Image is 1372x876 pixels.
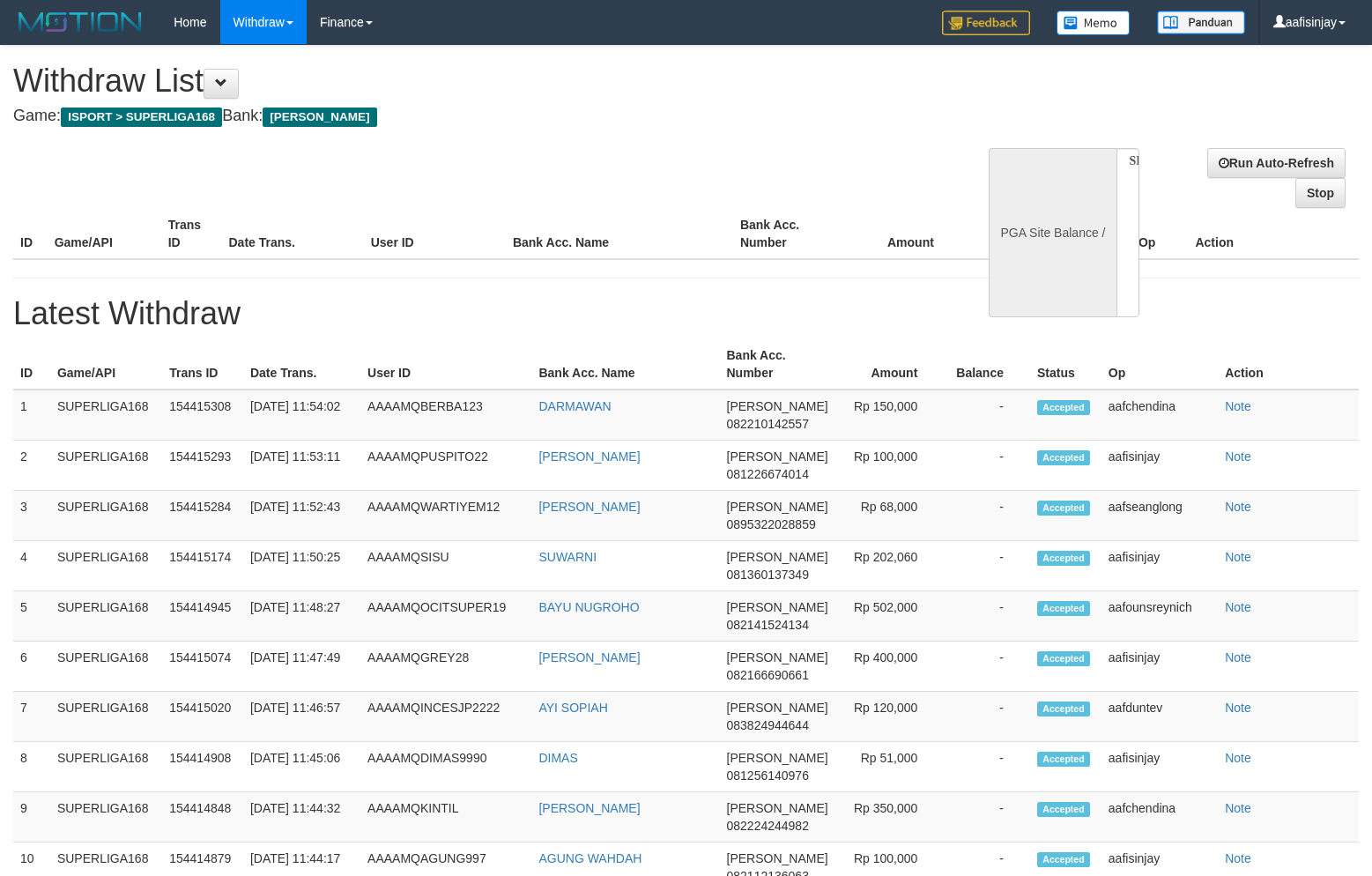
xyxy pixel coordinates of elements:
[506,209,733,259] th: Bank Acc. Name
[50,541,162,591] td: SUPERLIGA168
[1225,701,1251,715] a: Note
[1225,851,1251,865] a: Note
[50,692,162,742] td: SUPERLIGA168
[727,417,809,431] span: 082210142557
[1037,752,1090,767] span: Accepted
[727,517,816,531] span: 0895322028859
[720,339,843,390] th: Bank Acc. Number
[1225,399,1251,413] a: Note
[13,441,50,491] td: 2
[842,491,944,541] td: Rp 68,000
[1207,148,1346,178] a: Run Auto-Refresh
[1131,209,1188,259] th: Op
[360,339,531,390] th: User ID
[727,751,828,765] span: [PERSON_NAME]
[50,642,162,692] td: SUPERLIGA168
[1037,802,1090,817] span: Accepted
[1037,601,1090,616] span: Accepted
[842,441,944,491] td: Rp 100,000
[162,692,243,742] td: 154415020
[727,650,828,664] span: [PERSON_NAME]
[243,792,360,843] td: [DATE] 11:44:32
[944,339,1030,390] th: Balance
[1037,501,1090,516] span: Accepted
[538,851,642,865] a: AGUNG WAHDAH
[944,692,1030,742] td: -
[50,792,162,843] td: SUPERLIGA168
[1225,550,1251,564] a: Note
[243,491,360,541] td: [DATE] 11:52:43
[162,390,243,441] td: 154415308
[1101,441,1218,491] td: aafisinjay
[727,701,828,715] span: [PERSON_NAME]
[50,441,162,491] td: SUPERLIGA168
[13,209,48,259] th: ID
[727,801,828,815] span: [PERSON_NAME]
[50,339,162,390] th: Game/API
[13,339,50,390] th: ID
[243,339,360,390] th: Date Trans.
[360,792,531,843] td: AAAAMQKINTIL
[50,491,162,541] td: SUPERLIGA168
[727,550,828,564] span: [PERSON_NAME]
[942,11,1030,35] img: Feedback.jpg
[1218,339,1359,390] th: Action
[162,491,243,541] td: 154415284
[944,642,1030,692] td: -
[243,642,360,692] td: [DATE] 11:47:49
[727,819,809,833] span: 082224244982
[162,541,243,591] td: 154415174
[538,751,577,765] a: DIMAS
[13,63,897,99] h1: Withdraw List
[727,768,809,783] span: 081256140976
[538,650,640,664] a: [PERSON_NAME]
[842,792,944,843] td: Rp 350,000
[360,390,531,441] td: AAAAMQBERBA123
[1101,339,1218,390] th: Op
[944,591,1030,642] td: -
[538,600,639,614] a: BAYU NUGROHO
[1101,792,1218,843] td: aafchendina
[13,792,50,843] td: 9
[847,209,960,259] th: Amount
[538,801,640,815] a: [PERSON_NAME]
[1037,651,1090,666] span: Accepted
[162,792,243,843] td: 154414848
[61,108,222,127] span: ISPORT > SUPERLIGA168
[243,692,360,742] td: [DATE] 11:46:57
[162,339,243,390] th: Trans ID
[733,209,847,259] th: Bank Acc. Number
[360,541,531,591] td: AAAAMQSISU
[360,441,531,491] td: AAAAMQPUSPITO22
[1037,450,1090,465] span: Accepted
[531,339,719,390] th: Bank Acc. Name
[360,742,531,792] td: AAAAMQDIMAS9990
[538,550,597,564] a: SUWARNI
[1037,702,1090,716] span: Accepted
[162,742,243,792] td: 154414908
[944,441,1030,491] td: -
[727,449,828,464] span: [PERSON_NAME]
[944,792,1030,843] td: -
[1225,500,1251,514] a: Note
[727,851,828,865] span: [PERSON_NAME]
[263,108,376,127] span: [PERSON_NAME]
[1225,801,1251,815] a: Note
[727,500,828,514] span: [PERSON_NAME]
[944,390,1030,441] td: -
[243,390,360,441] td: [DATE] 11:54:02
[1101,541,1218,591] td: aafisinjay
[1037,551,1090,566] span: Accepted
[161,209,222,259] th: Trans ID
[842,390,944,441] td: Rp 150,000
[364,209,506,259] th: User ID
[221,209,363,259] th: Date Trans.
[50,390,162,441] td: SUPERLIGA168
[13,642,50,692] td: 6
[1037,852,1090,867] span: Accepted
[727,600,828,614] span: [PERSON_NAME]
[842,541,944,591] td: Rp 202,060
[727,399,828,413] span: [PERSON_NAME]
[538,449,640,464] a: [PERSON_NAME]
[1030,339,1101,390] th: Status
